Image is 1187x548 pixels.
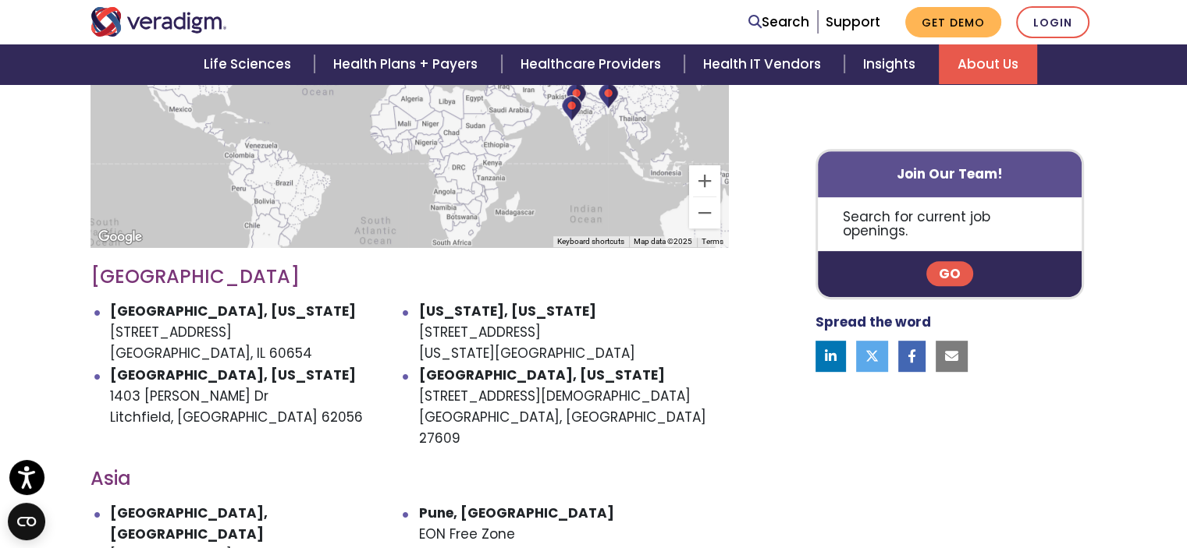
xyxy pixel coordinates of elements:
[419,302,596,320] strong: [US_STATE], [US_STATE]
[315,44,501,84] a: Health Plans + Payers
[419,366,665,384] strong: [GEOGRAPHIC_DATA], [US_STATE]
[94,227,146,247] img: Google
[926,262,973,287] a: Go
[502,44,684,84] a: Healthcare Providers
[905,7,1001,37] a: Get Demo
[816,313,931,332] strong: Spread the word
[689,165,720,196] button: Zoom in
[702,237,723,246] a: Terms (opens in new tab)
[110,366,356,384] strong: [GEOGRAPHIC_DATA], [US_STATE]
[110,302,356,320] strong: [GEOGRAPHIC_DATA], [US_STATE]
[91,7,227,37] img: Veradigm logo
[939,44,1037,84] a: About Us
[185,44,315,84] a: Life Sciences
[689,197,720,228] button: Zoom out
[818,197,1082,251] p: Search for current job openings.
[634,237,692,246] span: Map data ©2025
[419,504,614,522] strong: Pune, [GEOGRAPHIC_DATA]
[844,44,939,84] a: Insights
[419,301,728,365] li: [STREET_ADDRESS] [US_STATE][GEOGRAPHIC_DATA]
[110,504,268,543] strong: [GEOGRAPHIC_DATA], [GEOGRAPHIC_DATA]
[826,12,880,31] a: Support
[91,266,728,288] h3: [GEOGRAPHIC_DATA]
[1016,6,1089,38] a: Login
[91,468,728,490] h3: Asia
[748,12,809,33] a: Search
[94,227,146,247] a: Open this area in Google Maps (opens a new window)
[897,164,1003,183] strong: Join Our Team!
[419,365,728,450] li: [STREET_ADDRESS][DEMOGRAPHIC_DATA] [GEOGRAPHIC_DATA], [GEOGRAPHIC_DATA] 27609
[110,365,419,450] li: 1403 [PERSON_NAME] Dr Litchfield, [GEOGRAPHIC_DATA] 62056
[110,301,419,365] li: [STREET_ADDRESS] [GEOGRAPHIC_DATA], IL 60654
[684,44,844,84] a: Health IT Vendors
[557,236,624,247] button: Keyboard shortcuts
[8,503,45,540] button: Open CMP widget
